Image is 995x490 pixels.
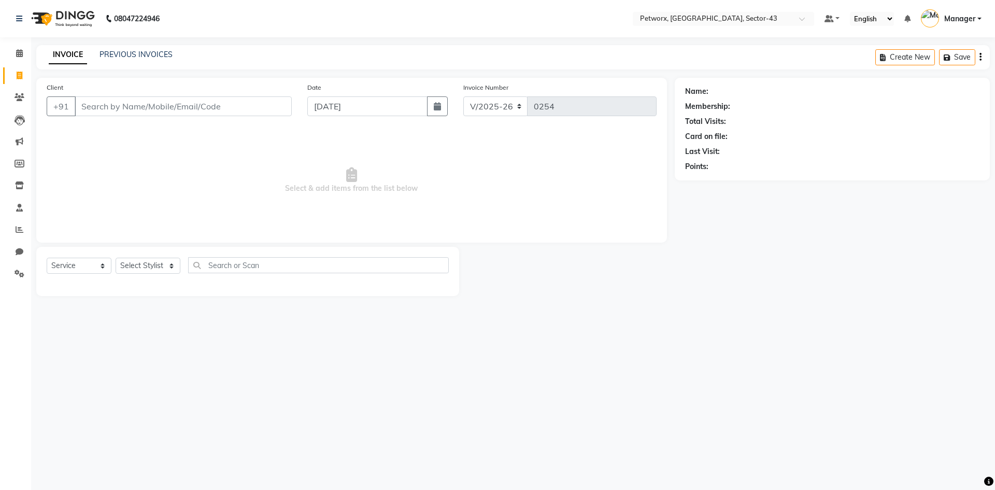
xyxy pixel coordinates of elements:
div: Total Visits: [685,116,726,127]
button: Save [939,49,975,65]
span: Manager [944,13,975,24]
b: 08047224946 [114,4,160,33]
div: Membership: [685,101,730,112]
div: Card on file: [685,131,728,142]
input: Search by Name/Mobile/Email/Code [75,96,292,116]
img: Manager [921,9,939,27]
div: Name: [685,86,708,97]
img: logo [26,4,97,33]
a: INVOICE [49,46,87,64]
label: Date [307,83,321,92]
div: Last Visit: [685,146,720,157]
input: Search or Scan [188,257,449,273]
div: Points: [685,161,708,172]
button: Create New [875,49,935,65]
span: Select & add items from the list below [47,129,657,232]
a: PREVIOUS INVOICES [99,50,173,59]
label: Invoice Number [463,83,508,92]
button: +91 [47,96,76,116]
label: Client [47,83,63,92]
